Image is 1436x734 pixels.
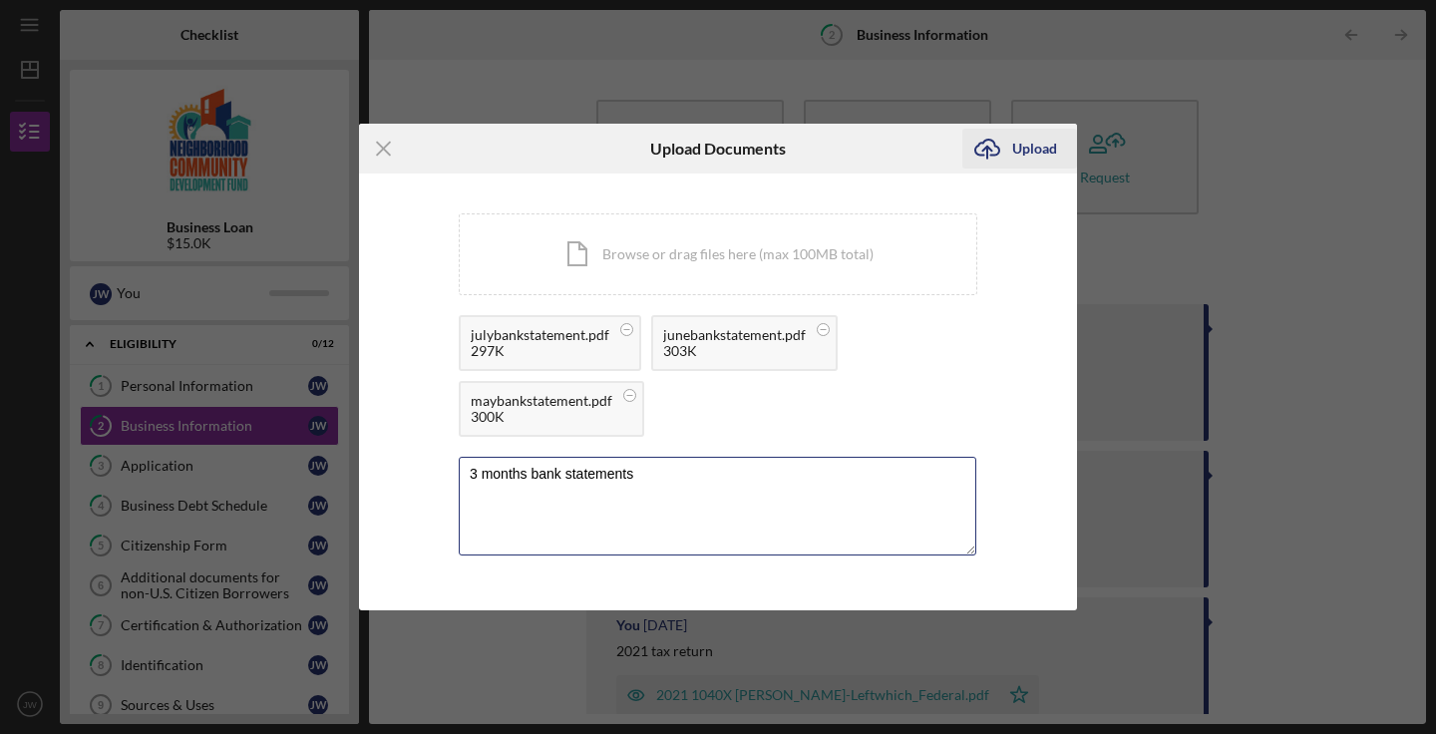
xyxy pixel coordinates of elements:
[1012,129,1057,169] div: Upload
[459,457,976,554] textarea: 3 months bank statements
[471,343,609,359] div: 297K
[471,327,609,343] div: julybankstatement.pdf
[650,140,786,158] h6: Upload Documents
[962,129,1077,169] button: Upload
[471,409,612,425] div: 300K
[663,327,806,343] div: junebankstatement.pdf
[663,343,806,359] div: 303K
[471,393,612,409] div: maybankstatement.pdf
